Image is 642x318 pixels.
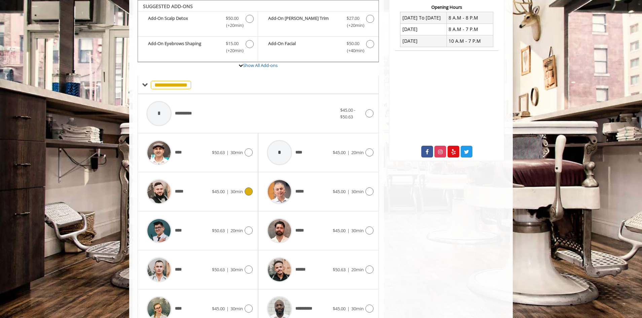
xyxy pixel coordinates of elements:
span: 30min [351,306,364,312]
span: $45.00 - $50.63 [340,107,355,120]
span: | [347,149,350,155]
span: (+20min ) [222,47,242,54]
span: (+20min ) [222,22,242,29]
b: Add-On [PERSON_NAME] Trim [268,15,340,29]
span: $45.00 [212,306,225,312]
span: $45.00 [333,149,346,155]
b: Add-On Eyebrows Shaping [148,40,219,54]
span: 30min [351,188,364,195]
span: 20min [351,149,364,155]
span: | [226,188,229,195]
span: | [347,306,350,312]
b: SUGGESTED ADD-ONS [143,3,193,9]
label: Add-On Facial [261,40,375,56]
span: $27.00 [347,15,359,22]
td: [DATE] To [DATE] [400,12,447,24]
span: (+20min ) [343,22,363,29]
span: 30min [230,188,243,195]
span: $45.00 [333,188,346,195]
span: $50.63 [212,267,225,273]
span: 30min [230,149,243,155]
span: $50.00 [347,40,359,47]
b: Add-On Facial [268,40,340,54]
b: Add-On Scalp Detox [148,15,219,29]
span: | [226,149,229,155]
span: $45.00 [212,188,225,195]
td: 8 A.M - 8 P.M [447,12,493,24]
span: $45.00 [333,227,346,234]
td: 10 A.M - 7 P.M [447,35,493,47]
span: | [226,267,229,273]
td: [DATE] [400,35,447,47]
span: $50.63 [212,149,225,155]
span: | [347,188,350,195]
span: | [226,227,229,234]
span: $50.63 [333,267,346,273]
span: | [347,227,350,234]
span: 30min [351,227,364,234]
span: 30min [230,306,243,312]
a: Show All Add-ons [243,62,278,68]
label: Add-On Scalp Detox [141,15,254,31]
td: 8 A.M - 7 P.M [447,24,493,35]
label: Add-On Eyebrows Shaping [141,40,254,56]
span: 20min [351,267,364,273]
span: $15.00 [226,40,239,47]
span: | [347,267,350,273]
span: 30min [230,267,243,273]
td: [DATE] [400,24,447,35]
span: $45.00 [333,306,346,312]
label: Add-On Beard Trim [261,15,375,31]
span: (+40min ) [343,47,363,54]
h3: Opening Hours [395,5,498,9]
span: 20min [230,227,243,234]
span: $50.63 [212,227,225,234]
span: | [226,306,229,312]
span: $50.00 [226,15,239,22]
